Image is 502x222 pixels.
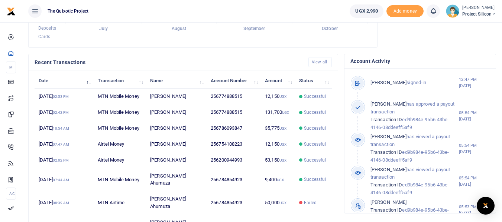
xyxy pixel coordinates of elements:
[462,11,496,17] span: Project Silicon
[207,168,261,191] td: 256784854923
[53,142,69,146] small: 07:47 AM
[370,182,402,188] span: Transaction ID
[7,8,16,14] a: logo-small logo-large logo-large
[35,136,94,152] td: [DATE]
[304,199,317,206] span: Failed
[304,157,326,163] span: Successful
[370,133,459,164] p: has viewed a payout transaction ed9b984e-95b6-43be-4146-08ddeeff5af9
[207,136,261,152] td: 256754108223
[370,80,407,85] span: [PERSON_NAME]
[146,105,207,120] td: [PERSON_NAME]
[347,4,386,18] li: Wallet ballance
[207,120,261,136] td: 256786093847
[207,105,261,120] td: 256774888515
[370,100,459,131] p: has approved a payout transaction ed9b984e-95b6-43be-4146-08ddeeff5af9
[370,101,407,107] span: [PERSON_NAME]
[261,105,295,120] td: 131,700
[207,152,261,168] td: 256200944993
[459,204,490,216] small: 05:53 PM [DATE]
[459,110,490,122] small: 05:54 PM [DATE]
[146,73,207,89] th: Name: activate to sort column ascending
[386,8,424,13] a: Add money
[53,158,69,162] small: 02:02 PM
[35,120,94,136] td: [DATE]
[35,168,94,191] td: [DATE]
[459,175,490,188] small: 05:54 PM [DATE]
[350,4,383,18] a: UGX 2,990
[279,95,286,99] small: UGX
[304,176,326,183] span: Successful
[53,126,69,130] small: 10:54 AM
[94,89,146,105] td: MTN Mobile Money
[94,105,146,120] td: MTN Mobile Money
[350,57,490,65] h4: Account Activity
[45,8,91,14] span: The Quixotic Project
[370,166,459,197] p: has viewed a payout transaction ed9b984e-95b6-43be-4146-08ddeeff5af9
[243,26,265,32] tspan: September
[261,168,295,191] td: 9,400
[446,4,496,18] a: profile-user [PERSON_NAME] Project Silicon
[304,109,326,116] span: Successful
[370,149,402,155] span: Transaction ID
[279,142,286,146] small: UGX
[53,201,69,205] small: 08:39 AM
[261,120,295,136] td: 35,775
[6,61,16,73] li: M
[146,191,207,214] td: [PERSON_NAME] Ahumuza
[304,125,326,132] span: Successful
[370,199,407,205] span: [PERSON_NAME]
[94,191,146,214] td: MTN Airtime
[7,7,16,16] img: logo-small
[355,7,378,15] span: UGX 2,990
[370,134,407,139] span: [PERSON_NAME]
[146,120,207,136] td: [PERSON_NAME]
[370,79,459,87] p: signed-in
[477,197,495,215] div: Open Intercom Messenger
[35,105,94,120] td: [DATE]
[94,136,146,152] td: Airtel Money
[53,95,69,99] small: 02:53 PM
[446,4,459,18] img: profile-user
[146,152,207,168] td: [PERSON_NAME]
[370,199,459,222] p: ed9b984e-95b6-43be-4146-08ddeeff5af9
[304,93,326,100] span: Successful
[322,26,338,32] tspan: October
[462,5,496,11] small: [PERSON_NAME]
[35,191,94,214] td: [DATE]
[172,26,187,32] tspan: August
[279,201,286,205] small: UGX
[261,89,295,105] td: 12,150
[38,26,56,31] span: Deposits
[53,178,69,182] small: 07:44 AM
[94,152,146,168] td: Airtel Money
[146,89,207,105] td: [PERSON_NAME]
[53,110,69,115] small: 02:42 PM
[38,34,51,39] span: Cards
[279,126,286,130] small: UGX
[35,89,94,105] td: [DATE]
[386,5,424,17] span: Add money
[146,136,207,152] td: [PERSON_NAME]
[459,76,490,89] small: 12:47 PM [DATE]
[261,73,295,89] th: Amount: activate to sort column ascending
[308,57,332,67] a: View all
[370,117,402,122] span: Transaction ID
[370,207,402,213] span: Transaction ID
[94,120,146,136] td: MTN Mobile Money
[207,73,261,89] th: Account Number: activate to sort column ascending
[207,89,261,105] td: 256774888515
[35,73,94,89] th: Date: activate to sort column descending
[6,188,16,200] li: Ac
[207,191,261,214] td: 256784854923
[146,168,207,191] td: [PERSON_NAME] Ahumuza
[35,58,302,66] h4: Recent Transactions
[261,152,295,168] td: 53,150
[99,26,108,32] tspan: July
[295,73,332,89] th: Status: activate to sort column ascending
[304,141,326,148] span: Successful
[35,152,94,168] td: [DATE]
[459,142,490,155] small: 05:54 PM [DATE]
[94,73,146,89] th: Transaction: activate to sort column ascending
[277,178,284,182] small: UGX
[261,136,295,152] td: 12,150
